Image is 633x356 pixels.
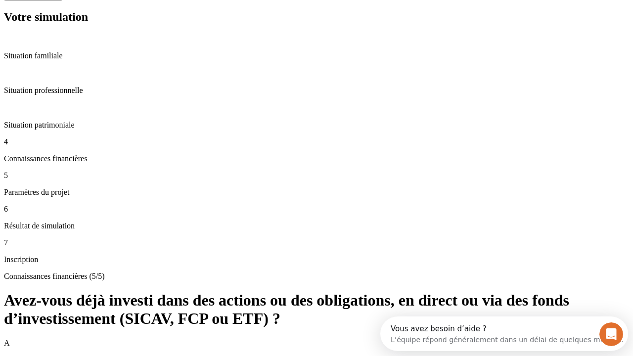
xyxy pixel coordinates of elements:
p: A [4,339,629,348]
p: 7 [4,238,629,247]
p: Paramètres du projet [4,188,629,197]
p: Situation professionnelle [4,86,629,95]
p: 4 [4,137,629,146]
h1: Avez-vous déjà investi dans des actions ou des obligations, en direct ou via des fonds d’investis... [4,291,629,328]
p: Résultat de simulation [4,222,629,230]
div: Vous avez besoin d’aide ? [10,8,243,16]
p: Connaissances financières (5/5) [4,272,629,281]
h2: Votre simulation [4,10,629,24]
p: Inscription [4,255,629,264]
iframe: Intercom live chat discovery launcher [380,316,628,351]
div: Ouvrir le Messenger Intercom [4,4,272,31]
iframe: Intercom live chat [599,322,623,346]
p: Connaissances financières [4,154,629,163]
div: L’équipe répond généralement dans un délai de quelques minutes. [10,16,243,27]
p: Situation familiale [4,51,629,60]
p: 5 [4,171,629,180]
p: 6 [4,205,629,214]
p: Situation patrimoniale [4,121,629,130]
